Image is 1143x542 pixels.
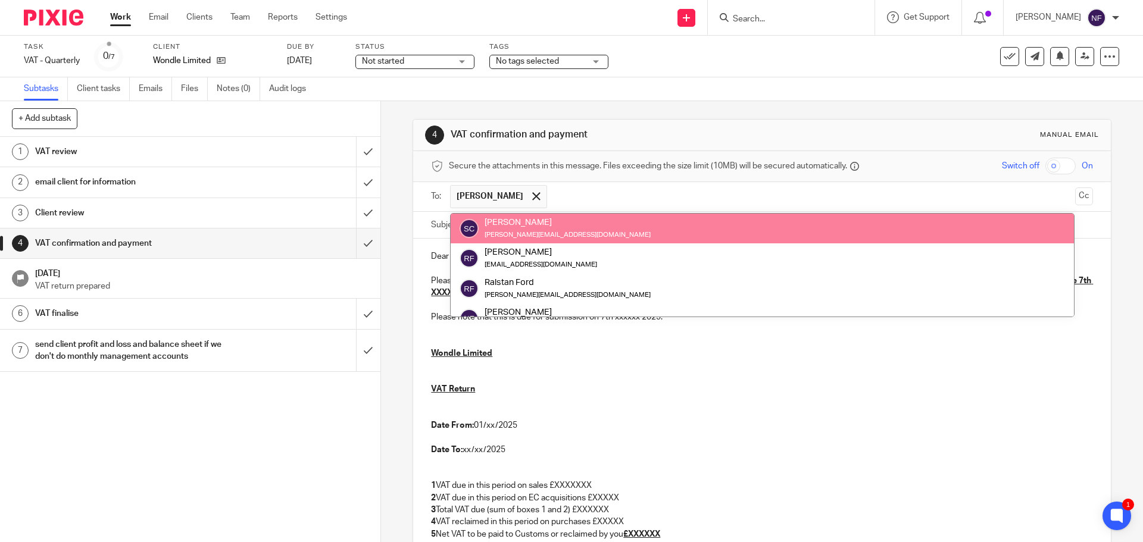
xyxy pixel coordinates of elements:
div: 4 [12,235,29,252]
img: svg%3E [460,219,479,238]
u: £XXXXXX [623,530,660,538]
a: Notes (0) [217,77,260,101]
a: Files [181,77,208,101]
span: No tags selected [496,57,559,65]
span: On [1082,160,1093,172]
a: Team [230,11,250,23]
p: VAT due in this period on sales £XXXXXXX [431,480,1092,491]
p: VAT due in this period on EC acquisitions £XXXXX [431,492,1092,504]
h1: VAT confirmation and payment [451,129,788,141]
div: VAT - Quarterly [24,55,80,67]
div: 0 [103,49,115,63]
a: Emails [139,77,172,101]
div: [PERSON_NAME] [485,246,597,258]
small: /7 [108,54,115,60]
img: svg%3E [1087,8,1106,27]
a: Subtasks [24,77,68,101]
p: Wondle Limited [153,55,211,67]
button: + Add subtask [12,108,77,129]
span: Secure the attachments in this message. Files exceeding the size limit (10MB) will be secured aut... [449,160,847,172]
h1: [DATE] [35,265,368,280]
p: Total VAT due (sum of boxes 1 and 2) £XXXXXX [431,504,1092,516]
div: 1 [1122,499,1134,510]
span: Not started [362,57,404,65]
a: Reports [268,11,298,23]
p: Please note that this is due for submission on 7th xxxxxx 2025. [431,311,1092,323]
a: Clients [186,11,213,23]
p: [PERSON_NAME] [1016,11,1081,23]
strong: 2 [431,494,436,502]
small: [PERSON_NAME][EMAIL_ADDRESS][DOMAIN_NAME] [485,292,651,298]
button: Cc [1075,187,1093,205]
img: svg%3E [460,249,479,268]
u: Wondle Limited [431,349,492,358]
small: [PERSON_NAME][EMAIL_ADDRESS][DOMAIN_NAME] [485,231,651,238]
p: xx/xx/2025 [431,444,1092,456]
h1: VAT confirmation and payment [35,234,241,252]
div: Manual email [1040,130,1099,140]
h1: Client review [35,204,241,222]
div: Ralstan Ford [485,277,651,289]
img: svg%3E [460,279,479,298]
div: [PERSON_NAME] [485,306,651,318]
strong: Date To: [431,446,463,454]
strong: Date From: [431,421,474,430]
a: Client tasks [77,77,130,101]
div: 3 [12,205,29,221]
img: svg%3E [460,309,479,328]
label: Subject: [431,219,462,231]
a: Audit logs [269,77,315,101]
a: Settings [316,11,347,23]
a: Email [149,11,168,23]
div: 7 [12,342,29,359]
p: 01/xx/2025 [431,419,1092,431]
strong: 4 [431,518,436,526]
strong: 3 [431,506,436,514]
h1: send client profit and loss and balance sheet if we don't do monthly management accounts [35,336,241,366]
img: Pixie [24,10,83,26]
div: 4 [425,126,444,145]
input: Search [732,14,839,25]
p: Net VAT to be paid to Customs or reclaimed by you [431,528,1092,540]
u: VAT Return [431,385,475,393]
label: Status [355,42,474,52]
p: Dear [PERSON_NAME], [431,250,1092,262]
span: Get Support [904,13,950,21]
p: VAT return prepared [35,280,368,292]
strong: 5 [431,530,436,538]
a: Work [110,11,131,23]
span: Switch off [1002,160,1039,172]
h1: VAT finalise [35,305,241,322]
p: VAT reclaimed in this period on purchases £XXXXX [431,516,1092,528]
p: Please find below and attached your VAT calculations for Wondle Limited for the VAT quarter 01/XX... [431,275,1092,299]
label: To: [431,190,444,202]
div: 2 [12,174,29,191]
span: [PERSON_NAME] [457,190,523,202]
span: [DATE] [287,57,312,65]
div: 1 [12,143,29,160]
label: Due by [287,42,341,52]
div: 6 [12,305,29,322]
h1: VAT review [35,143,241,161]
label: Client [153,42,272,52]
label: Tags [489,42,608,52]
div: [PERSON_NAME] [485,217,651,228]
label: Task [24,42,80,52]
strong: 1 [431,481,436,490]
small: [EMAIL_ADDRESS][DOMAIN_NAME] [485,261,597,268]
h1: email client for information [35,173,241,191]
